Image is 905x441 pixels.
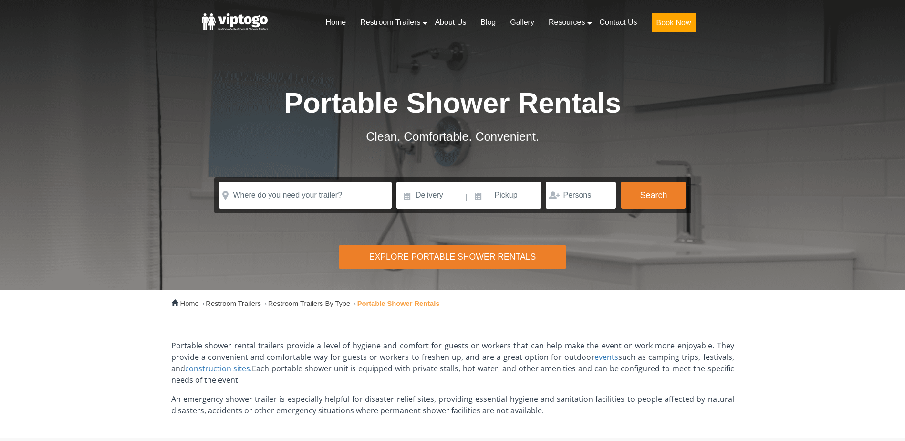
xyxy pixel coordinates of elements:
a: construction sites. [185,363,252,374]
a: About Us [427,12,473,33]
a: Restroom Trailers [353,12,427,33]
span: | [466,182,468,212]
a: Blog [473,12,503,33]
span: → → → [180,300,440,307]
span: Portable Shower Rentals [284,87,621,119]
p: Portable shower rental trailers provide a level of hygiene and comfort for guests or workers that... [171,340,734,386]
input: Pickup [469,182,541,209]
a: Resources [541,12,592,33]
input: Where do you need your trailer? [219,182,392,209]
a: events [594,352,618,362]
button: Book Now [652,13,696,32]
p: An emergency shower trailer is especially helpful for disaster relief sites, providing essential ... [171,393,734,416]
div: Explore Portable Shower Rentals [339,245,565,269]
input: Persons [546,182,616,209]
a: Contact Us [592,12,644,33]
a: Home [318,12,353,33]
strong: Portable Shower Rentals [357,300,440,307]
input: Delivery [396,182,465,209]
span: Clean. Comfortable. Convenient. [366,130,539,143]
button: Search [621,182,686,209]
a: Restroom Trailers [206,300,261,307]
a: Gallery [503,12,541,33]
a: Book Now [645,12,703,38]
a: Restroom Trailers By Type [268,300,350,307]
a: Home [180,300,199,307]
